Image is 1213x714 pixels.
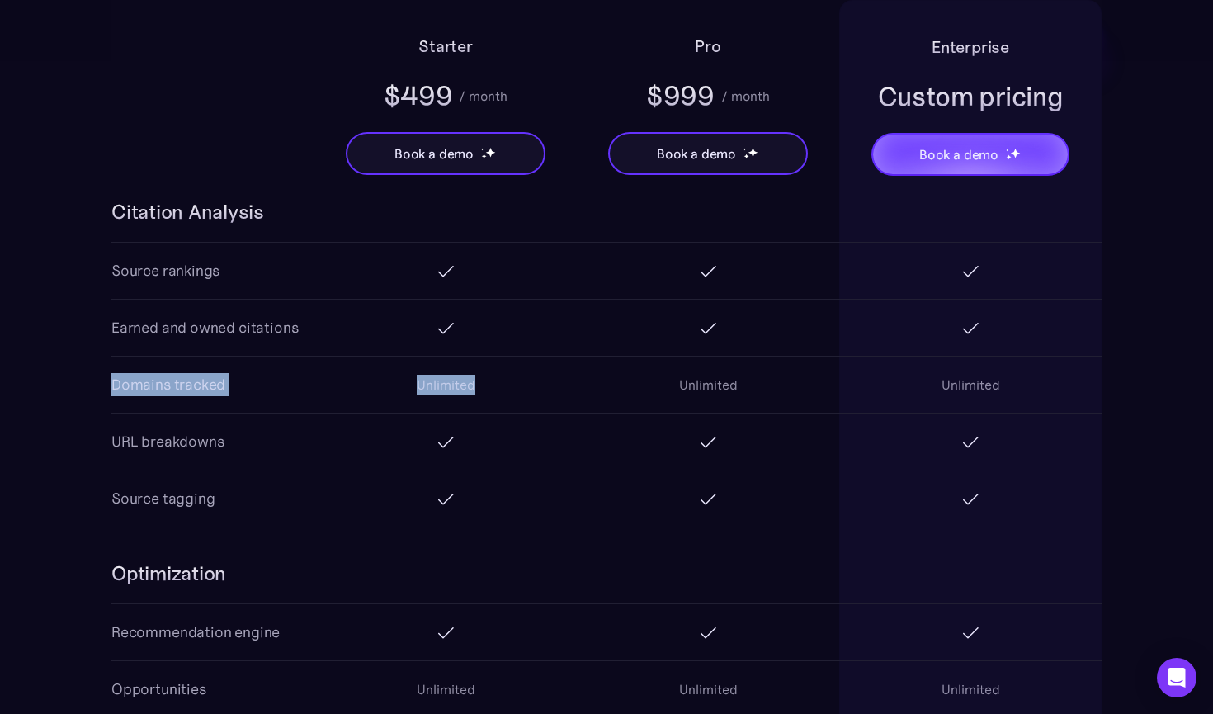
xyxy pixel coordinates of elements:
[481,154,487,159] img: star
[942,679,1000,699] div: Unlimited
[111,560,226,587] h3: Optimization
[657,144,736,163] div: Book a demo
[878,78,1064,115] div: Custom pricing
[111,487,215,510] div: Source tagging
[932,34,1009,60] h2: Enterprise
[111,199,264,225] h3: Citation Analysis
[646,78,715,114] div: $999
[481,148,484,150] img: star
[695,33,720,59] h2: Pro
[384,78,453,114] div: $499
[111,621,280,644] div: Recommendation engine
[111,373,225,396] div: Domains tracked
[417,679,475,699] div: Unlimited
[743,148,746,150] img: star
[346,132,545,175] a: Book a demostarstarstar
[1010,148,1021,158] img: star
[743,154,749,159] img: star
[111,316,298,339] div: Earned and owned citations
[919,144,998,164] div: Book a demo
[485,147,496,158] img: star
[942,375,1000,395] div: Unlimited
[679,375,738,395] div: Unlimited
[111,259,219,282] div: Source rankings
[1006,154,1012,160] img: star
[871,133,1069,176] a: Book a demostarstarstar
[394,144,474,163] div: Book a demo
[417,375,475,395] div: Unlimited
[111,430,224,453] div: URL breakdowns
[418,33,473,59] h2: Starter
[111,678,206,701] div: Opportunities
[1006,149,1008,151] img: star
[721,86,770,106] div: / month
[748,147,758,158] img: star
[608,132,808,175] a: Book a demostarstarstar
[679,679,738,699] div: Unlimited
[1157,658,1196,697] div: Open Intercom Messenger
[459,86,507,106] div: / month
